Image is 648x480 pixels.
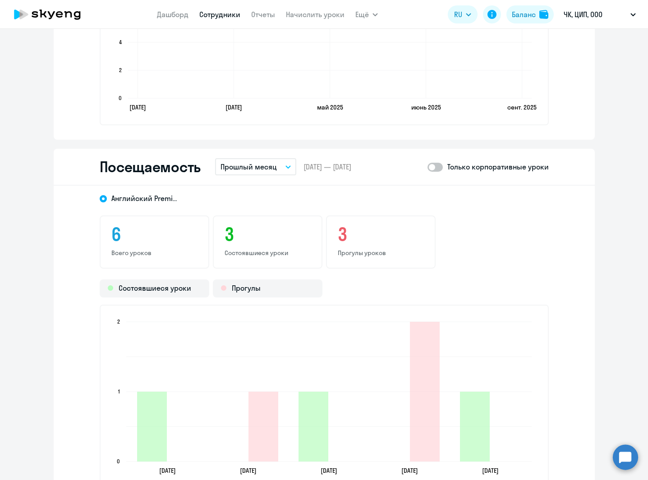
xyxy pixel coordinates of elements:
[447,161,549,172] p: Только корпоративные уроки
[355,9,369,20] span: Ещё
[111,249,198,257] p: Всего уроков
[240,466,257,475] text: [DATE]
[411,103,441,111] text: июнь 2025
[338,249,424,257] p: Прогулы уроков
[118,388,120,395] text: 1
[119,95,122,101] text: 0
[225,224,311,245] h3: 3
[251,10,275,19] a: Отчеты
[539,10,548,19] img: balance
[512,9,536,20] div: Баланс
[355,5,378,23] button: Ещё
[506,5,554,23] button: Балансbalance
[564,9,602,20] p: ЧК, ЦИП, ООО
[137,392,167,462] path: 2025-09-05T21:00:00.000Z Состоявшиеся уроки 1
[338,224,424,245] h3: 3
[321,466,337,475] text: [DATE]
[454,9,462,20] span: RU
[111,193,179,203] span: Английский Premium
[559,4,640,25] button: ЧК, ЦИП, ООО
[215,158,296,175] button: Прошлый месяц
[117,318,120,325] text: 2
[111,224,198,245] h3: 6
[317,103,343,111] text: май 2025
[159,466,176,475] text: [DATE]
[299,392,328,462] path: 2025-09-12T21:00:00.000Z Состоявшиеся уроки 1
[100,279,209,297] div: Состоявшиеся уроки
[100,158,201,176] h2: Посещаемость
[119,39,122,46] text: 4
[448,5,478,23] button: RU
[303,162,351,172] span: [DATE] — [DATE]
[213,279,322,297] div: Прогулы
[225,103,242,111] text: [DATE]
[401,466,418,475] text: [DATE]
[129,103,146,111] text: [DATE]
[157,10,188,19] a: Дашборд
[117,458,120,465] text: 0
[221,161,277,172] p: Прошлый месяц
[286,10,345,19] a: Начислить уроки
[248,392,278,462] path: 2025-09-07T21:00:00.000Z Прогулы 1
[199,10,240,19] a: Сотрудники
[460,392,490,462] path: 2025-09-26T21:00:00.000Z Состоявшиеся уроки 1
[225,249,311,257] p: Состоявшиеся уроки
[119,67,122,73] text: 2
[410,322,440,462] path: 2025-09-19T21:00:00.000Z Прогулы 2
[507,103,537,111] text: сент. 2025
[482,466,499,475] text: [DATE]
